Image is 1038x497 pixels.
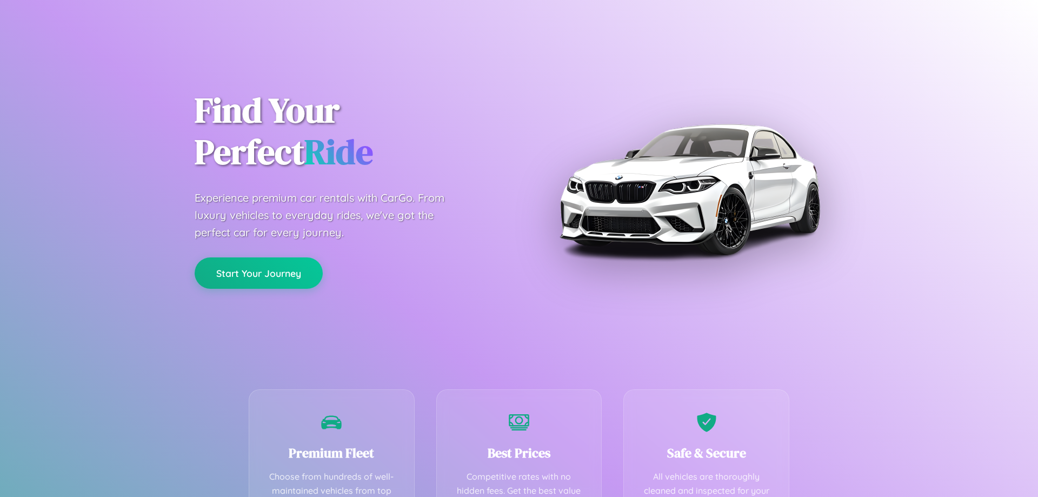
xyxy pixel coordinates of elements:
[453,444,585,462] h3: Best Prices
[265,444,398,462] h3: Premium Fleet
[195,90,503,173] h1: Find Your Perfect
[304,128,373,175] span: Ride
[640,444,773,462] h3: Safe & Secure
[195,189,465,241] p: Experience premium car rentals with CarGo. From luxury vehicles to everyday rides, we've got the ...
[195,257,323,289] button: Start Your Journey
[554,54,824,324] img: Premium BMW car rental vehicle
